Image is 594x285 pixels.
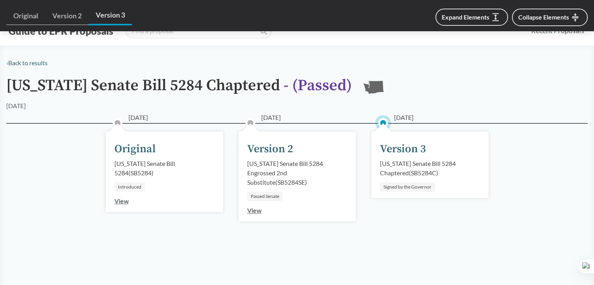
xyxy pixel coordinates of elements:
[114,197,129,205] a: View
[284,76,352,95] span: - ( Passed )
[45,7,89,25] a: Version 2
[128,113,148,122] span: [DATE]
[247,141,293,157] div: Version 2
[247,207,262,214] a: View
[380,182,435,192] div: Signed by the Governor
[114,141,156,157] div: Original
[512,9,588,26] button: Collapse Elements
[89,6,132,25] a: Version 3
[435,9,508,26] button: Expand Elements
[380,141,426,157] div: Version 3
[380,159,480,178] div: [US_STATE] Senate Bill 5284 Chaptered ( SB5284C )
[247,159,347,187] div: [US_STATE] Senate Bill 5284 Engrossed 2nd Substitute ( SB5284SE )
[261,113,281,122] span: [DATE]
[6,7,45,25] a: Original
[114,159,214,178] div: [US_STATE] Senate Bill 5284 ( SB5284 )
[247,192,283,201] div: Passed Senate
[6,101,26,110] div: [DATE]
[6,77,352,101] h1: [US_STATE] Senate Bill 5284 Chaptered
[6,59,48,66] a: ‹Back to results
[114,182,145,192] div: Introduced
[394,113,414,122] span: [DATE]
